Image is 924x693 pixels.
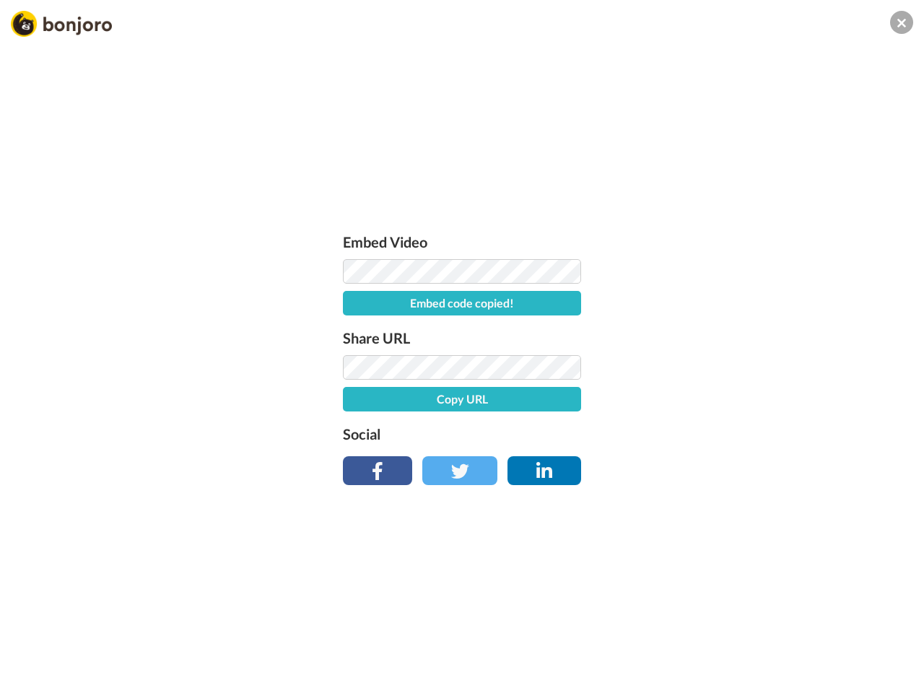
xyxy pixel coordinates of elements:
[343,291,581,315] button: Embed code copied!
[343,422,581,445] label: Social
[343,326,581,349] label: Share URL
[343,230,581,253] label: Embed Video
[11,11,112,37] img: Bonjoro Logo
[343,387,581,411] button: Copy URL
